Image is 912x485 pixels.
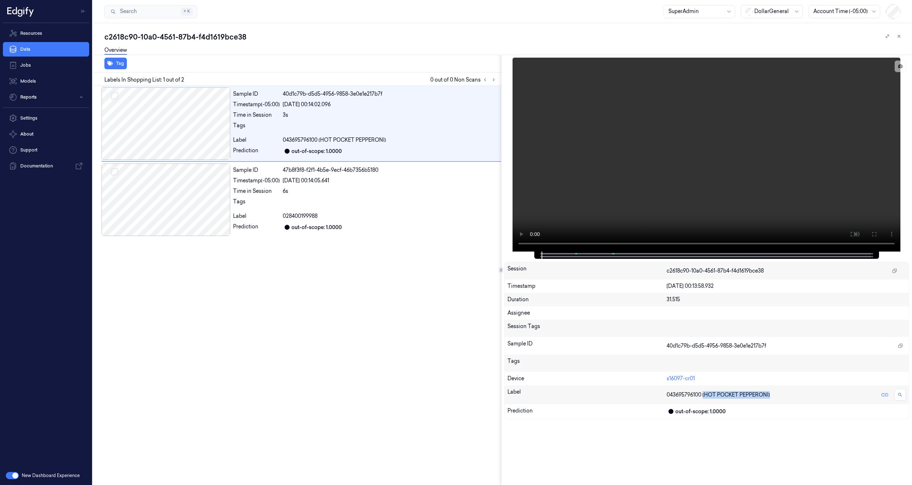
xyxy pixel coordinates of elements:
span: Search [117,8,137,15]
button: Tag [104,58,127,69]
a: Models [3,74,89,88]
span: 40d1c79b-d5d5-4956-9858-3e0e1e217b7f [667,342,766,350]
div: [DATE] 00:14:05.641 [283,177,498,185]
a: Data [3,42,89,57]
div: Assignee [507,309,906,317]
div: Timestamp (-05:00) [233,101,280,108]
a: Resources [3,26,89,41]
div: Session [507,265,667,277]
div: Tags [233,198,280,210]
div: Label [233,136,280,144]
div: Timestamp [507,282,667,290]
a: Overview [104,46,127,55]
div: out-of-scope: 1.0000 [291,224,342,231]
button: Select row [111,168,118,175]
div: 40d1c79b-d5d5-4956-9858-3e0e1e217b7f [283,90,498,98]
div: Tags [233,122,280,133]
span: 0 out of 0 Non Scans [430,75,498,84]
div: Prediction [507,407,667,416]
div: Time in Session [233,187,280,195]
a: Jobs [3,58,89,72]
div: Label [507,388,667,401]
button: Select row [111,92,118,99]
div: Duration [507,296,667,303]
div: Label [233,212,280,220]
div: 31.515 [667,296,906,303]
div: Device [507,375,667,382]
div: out-of-scope: 1.0000 [675,408,726,415]
div: 3s [283,111,498,119]
a: Support [3,143,89,157]
span: 028400199988 [283,212,318,220]
span: Labels In Shopping List: 1 out of 2 [104,76,184,84]
button: About [3,127,89,141]
div: Prediction [233,223,280,232]
div: [DATE] 00:13:58.932 [667,282,906,290]
div: Timestamp (-05:00) [233,177,280,185]
div: 6s [283,187,498,195]
span: c2618c90-10a0-4561-87b4-f4d1619bce38 [667,267,764,275]
button: Reports [3,90,89,104]
div: [DATE] 00:14:02.096 [283,101,498,108]
div: Session Tags [507,323,667,334]
div: Sample ID [233,166,280,174]
div: Tags [507,357,667,369]
div: Sample ID [507,340,667,352]
button: Toggle Navigation [78,5,89,17]
a: Settings [3,111,89,125]
div: Time in Session [233,111,280,119]
a: s16097-cr01 [667,375,695,382]
div: 47b8f3f8-f2f1-4b5e-9ecf-46b7356b5180 [283,166,498,174]
span: 043695796100 (HOT POCKET PEPPERONI) [667,391,770,399]
span: 043695796100 (HOT POCKET PEPPERONI) [283,136,386,144]
button: Search⌘K [104,5,197,18]
div: Sample ID [233,90,280,98]
div: c2618c90-10a0-4561-87b4-f4d1619bce38 [104,32,906,42]
div: Prediction [233,147,280,156]
a: Documentation [3,159,89,173]
div: out-of-scope: 1.0000 [291,148,342,155]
